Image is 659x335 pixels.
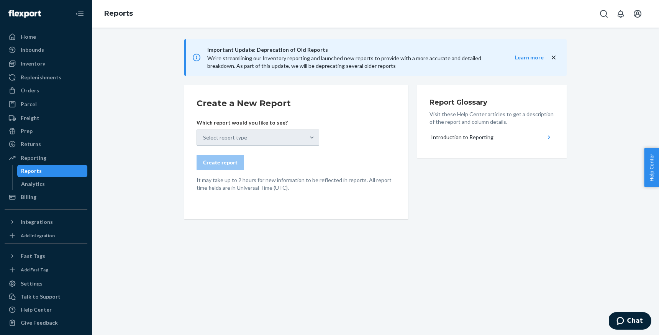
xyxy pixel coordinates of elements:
[5,291,87,303] button: Talk to Support
[5,125,87,137] a: Prep
[5,112,87,124] a: Freight
[21,140,41,148] div: Returns
[21,319,58,327] div: Give Feedback
[5,84,87,97] a: Orders
[609,312,651,331] iframe: Opens a widget where you can chat to one of our agents
[5,304,87,316] a: Help Center
[98,3,139,25] ol: breadcrumbs
[17,165,88,177] a: Reports
[429,110,554,126] p: Visit these Help Center articles to get a description of the report and column details.
[207,55,481,69] span: We're streamlining our Inventory reporting and launched new reports to provide with a more accura...
[596,6,611,21] button: Open Search Box
[5,31,87,43] a: Home
[500,54,544,61] button: Learn more
[8,10,41,18] img: Flexport logo
[197,119,319,126] p: Which report would you like to see?
[5,152,87,164] a: Reporting
[21,46,44,54] div: Inbounds
[21,60,45,67] div: Inventory
[21,252,45,260] div: Fast Tags
[21,180,45,188] div: Analytics
[21,33,36,41] div: Home
[21,127,33,135] div: Prep
[104,9,133,18] a: Reports
[5,250,87,262] button: Fast Tags
[21,100,37,108] div: Parcel
[5,216,87,228] button: Integrations
[5,138,87,150] a: Returns
[207,45,500,54] span: Important Update: Deprecation of Old Reports
[431,133,493,141] div: Introduction to Reporting
[630,6,645,21] button: Open account menu
[21,306,52,314] div: Help Center
[21,218,53,226] div: Integrations
[644,148,659,187] button: Help Center
[197,176,396,192] p: It may take up to 2 hours for new information to be reflected in reports. All report time fields ...
[5,265,87,274] a: Add Fast Tag
[21,87,39,94] div: Orders
[203,159,238,166] div: Create report
[5,57,87,70] a: Inventory
[5,71,87,84] a: Replenishments
[21,154,46,162] div: Reporting
[429,129,554,146] button: Introduction to Reporting
[72,6,87,21] button: Close Navigation
[17,178,88,190] a: Analytics
[21,232,55,239] div: Add Integration
[21,266,48,273] div: Add Fast Tag
[21,114,39,122] div: Freight
[5,191,87,203] a: Billing
[21,293,61,301] div: Talk to Support
[5,317,87,329] button: Give Feedback
[613,6,628,21] button: Open notifications
[5,98,87,110] a: Parcel
[197,155,244,170] button: Create report
[5,278,87,290] a: Settings
[5,231,87,240] a: Add Integration
[21,167,42,175] div: Reports
[21,280,43,287] div: Settings
[21,74,61,81] div: Replenishments
[429,97,554,107] h3: Report Glossary
[197,97,396,110] h2: Create a New Report
[5,44,87,56] a: Inbounds
[21,193,36,201] div: Billing
[550,54,557,62] button: close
